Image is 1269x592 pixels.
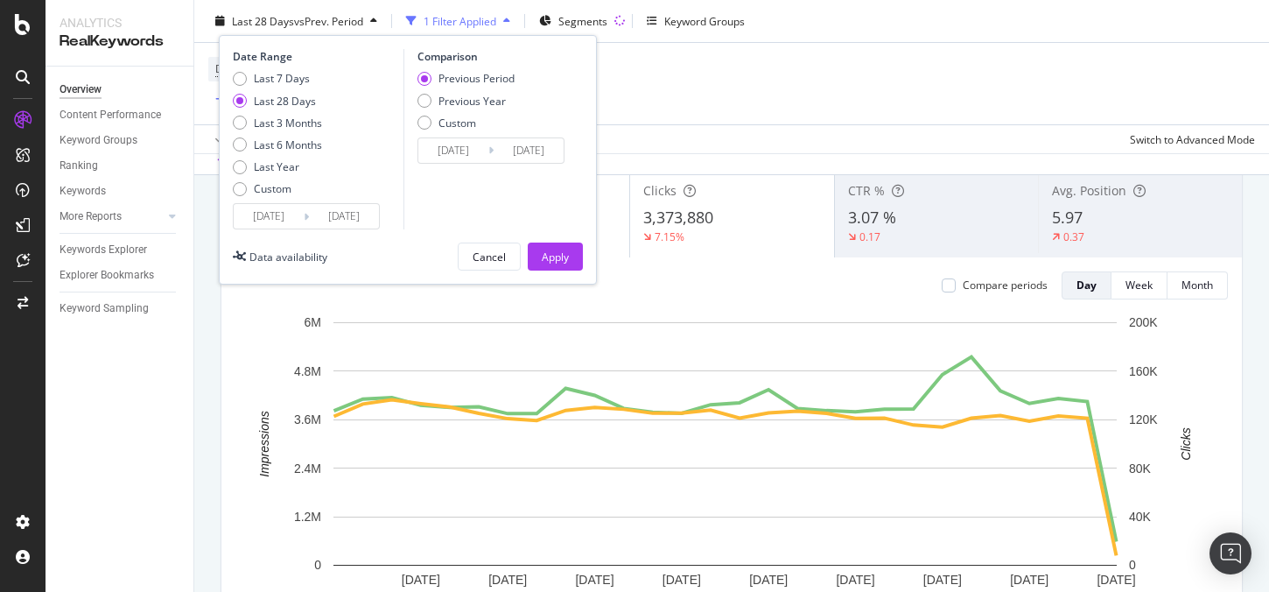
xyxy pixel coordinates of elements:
button: Apply [208,125,259,153]
div: Overview [60,81,102,99]
text: Clicks [1179,427,1193,460]
div: Custom [417,115,515,130]
div: More Reports [60,208,122,226]
text: 0 [314,558,321,572]
span: 5.97 [1052,207,1083,228]
span: vs Prev. Period [294,13,363,28]
button: Month [1167,271,1228,300]
span: Clicks [643,182,677,199]
div: Date Range [233,49,399,64]
input: End Date [494,138,564,163]
div: Last Year [254,159,299,174]
div: 0.17 [859,229,880,244]
text: 80K [1129,462,1152,476]
text: 0 [1129,558,1136,572]
button: Keyword Groups [640,7,752,35]
div: Last 7 Days [254,71,310,86]
div: Last 6 Months [254,137,322,152]
div: Last 28 Days [233,93,322,108]
div: Last 28 Days [254,93,316,108]
text: 1.2M [294,510,321,524]
div: Last Year [233,159,322,174]
button: Week [1111,271,1167,300]
div: Previous Period [417,71,515,86]
button: Segments [532,7,614,35]
text: [DATE] [488,573,527,587]
text: 6M [305,315,321,329]
div: Keyword Groups [664,13,745,28]
span: Avg. Position [1052,182,1126,199]
input: Start Date [418,138,488,163]
div: Custom [233,181,322,196]
div: Content Performance [60,106,161,124]
text: 160K [1129,364,1158,378]
text: [DATE] [575,573,613,587]
a: Keywords [60,182,181,201]
div: Last 3 Months [254,115,322,130]
button: Cancel [458,243,521,271]
div: 0.37 [1063,229,1084,244]
div: Week [1125,278,1153,292]
span: Last 28 Days [232,13,294,28]
a: Keyword Groups [60,131,181,150]
div: Compare periods [963,278,1048,292]
text: [DATE] [836,573,874,587]
button: Day [1062,271,1111,300]
text: 3.6M [294,412,321,426]
text: 2.4M [294,462,321,476]
div: Analytics [60,14,179,32]
span: 3.07 % [848,207,896,228]
div: Last 7 Days [233,71,322,86]
text: [DATE] [749,573,788,587]
div: Apply [542,249,569,264]
a: Keywords Explorer [60,241,181,259]
span: Device [215,61,249,76]
button: Switch to Advanced Mode [1123,125,1255,153]
span: 3,373,880 [643,207,713,228]
div: Custom [438,115,476,130]
button: 1 Filter Applied [399,7,517,35]
div: Last 3 Months [233,115,322,130]
a: Overview [60,81,181,99]
a: Ranking [60,157,181,175]
button: Apply [528,243,583,271]
a: Explorer Bookmarks [60,266,181,285]
div: 1 Filter Applied [424,13,496,28]
div: Previous Year [417,93,515,108]
div: Day [1076,278,1097,292]
div: Comparison [417,49,570,64]
text: 120K [1129,412,1158,426]
div: Explorer Bookmarks [60,266,154,285]
text: 40K [1129,510,1152,524]
text: 200K [1129,315,1158,329]
div: Keywords Explorer [60,241,147,259]
a: More Reports [60,208,164,226]
text: [DATE] [923,573,962,587]
text: [DATE] [663,573,701,587]
div: Switch to Advanced Mode [1130,131,1255,146]
div: Keyword Groups [60,131,137,150]
div: Open Intercom Messenger [1209,532,1251,574]
div: Previous Period [438,71,515,86]
div: Month [1181,278,1213,292]
div: 7.15% [655,229,684,244]
text: [DATE] [1010,573,1048,587]
div: Keywords [60,182,106,201]
div: Custom [254,181,291,196]
div: Keyword Sampling [60,300,149,318]
a: Keyword Sampling [60,300,181,318]
div: Previous Year [438,93,506,108]
text: [DATE] [402,573,440,587]
div: Cancel [473,249,506,264]
a: Content Performance [60,106,181,124]
div: Last 6 Months [233,137,322,152]
div: RealKeywords [60,32,179,52]
input: End Date [309,204,379,229]
button: Last 28 DaysvsPrev. Period [208,7,384,35]
button: Add Filter [208,89,278,110]
text: 4.8M [294,364,321,378]
div: Data availability [249,249,327,264]
div: Ranking [60,157,98,175]
span: Segments [558,13,607,28]
text: Impressions [257,411,271,476]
